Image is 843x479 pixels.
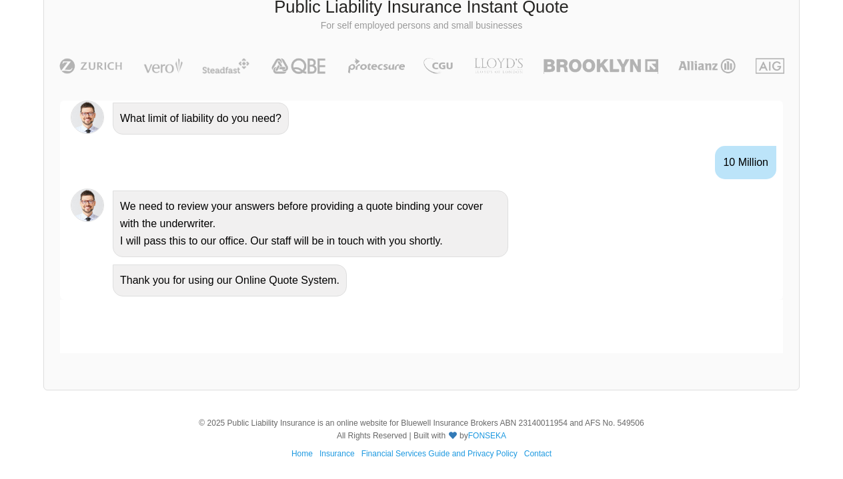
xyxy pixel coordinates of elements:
[54,19,789,33] p: For self employed persons and small businesses
[319,449,355,458] a: Insurance
[361,449,518,458] a: Financial Services Guide and Privacy Policy
[291,449,313,458] a: Home
[53,58,129,74] img: Zurich | Public Liability Insurance
[263,58,335,74] img: QBE | Public Liability Insurance
[672,58,742,74] img: Allianz | Public Liability Insurance
[418,58,458,74] img: CGU | Public Liability Insurance
[71,189,104,222] img: Chatbot | PLI
[524,449,552,458] a: Contact
[137,58,189,74] img: Vero | Public Liability Insurance
[750,58,790,74] img: AIG | Public Liability Insurance
[113,191,508,257] div: We need to review your answers before providing a quote binding your cover with the underwriter. ...
[468,431,506,440] a: FONSEKA
[538,58,663,74] img: Brooklyn | Public Liability Insurance
[113,103,289,135] div: What limit of liability do you need?
[197,58,255,74] img: Steadfast | Public Liability Insurance
[467,58,531,74] img: LLOYD's | Public Liability Insurance
[71,101,104,134] img: Chatbot | PLI
[715,146,776,179] div: 10 Million
[343,58,410,74] img: Protecsure | Public Liability Insurance
[113,264,347,296] div: Thank you for using our Online Quote System.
